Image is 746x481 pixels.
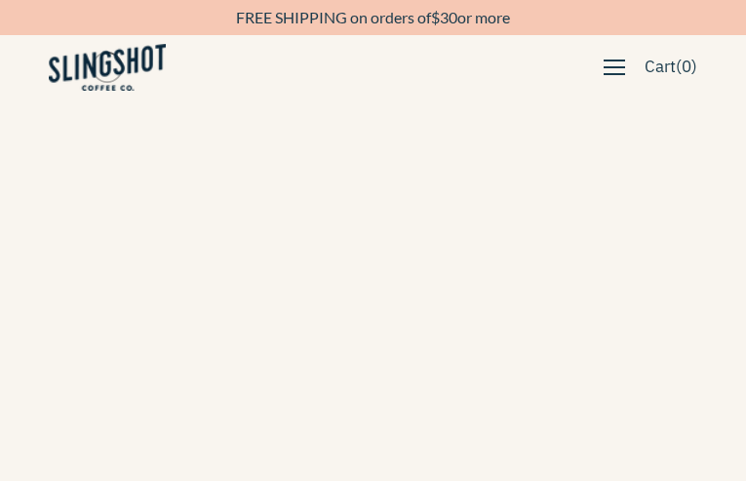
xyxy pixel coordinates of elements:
[635,44,707,90] a: Cart(0)
[691,54,697,80] span: )
[676,54,682,80] span: (
[431,8,440,26] span: $
[440,8,457,26] span: 30
[682,56,691,77] span: 0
